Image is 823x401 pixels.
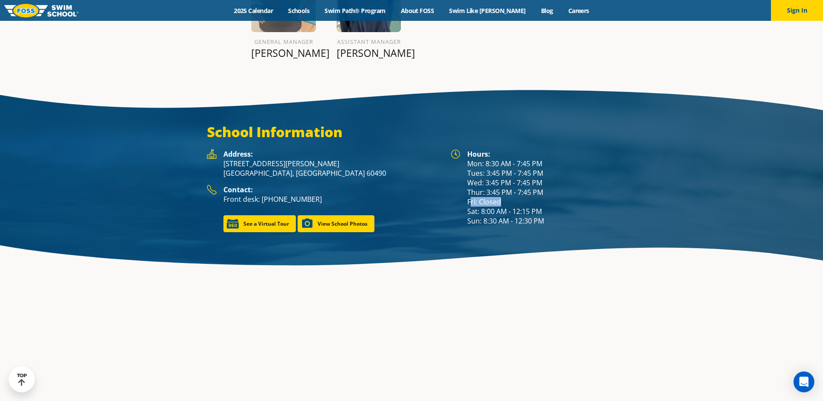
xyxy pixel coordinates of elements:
[467,149,616,226] div: Mon: 8:30 AM - 7:45 PM Tues: 3:45 PM - 7:45 PM Wed: 3:45 PM - 7:45 PM Thur: 3:45 PM - 7:45 PM Fri...
[793,371,814,392] div: Open Intercom Messenger
[533,7,561,15] a: Blog
[207,123,616,141] h3: School Information
[298,215,374,232] a: View School Photos
[226,7,281,15] a: 2025 Calendar
[223,194,442,204] p: Front desk: [PHONE_NUMBER]
[561,7,597,15] a: Careers
[393,7,442,15] a: About FOSS
[223,215,296,232] a: See a Virtual Tour
[451,149,460,159] img: Foss Location Hours
[337,47,401,59] p: [PERSON_NAME]
[317,7,393,15] a: Swim Path® Program
[17,373,27,386] div: TOP
[337,36,401,47] h6: Assistant Manager
[207,185,216,195] img: Foss Location Contact
[442,7,534,15] a: Swim Like [PERSON_NAME]
[281,7,317,15] a: Schools
[467,149,490,159] strong: Hours:
[251,36,316,47] h6: General Manager
[223,159,442,178] p: [STREET_ADDRESS][PERSON_NAME] [GEOGRAPHIC_DATA], [GEOGRAPHIC_DATA] 60490
[4,4,79,17] img: FOSS Swim School Logo
[251,47,316,59] p: [PERSON_NAME]
[223,149,253,159] strong: Address:
[223,185,253,194] strong: Contact:
[207,149,216,159] img: Foss Location Address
